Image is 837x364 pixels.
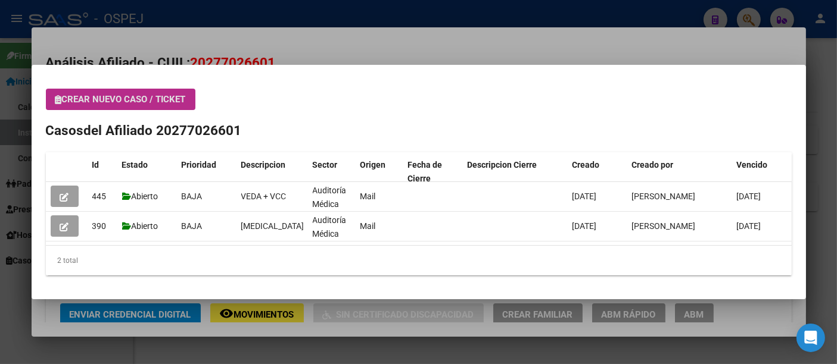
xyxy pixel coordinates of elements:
[46,246,792,275] div: 2 total
[84,123,242,138] span: del Afiliado 20277026601
[627,152,732,192] datatable-header-cell: Creado por
[313,160,338,170] span: Sector
[408,160,443,183] span: Fecha de Cierre
[632,221,696,231] span: [PERSON_NAME]
[796,324,825,352] div: Open Intercom Messenger
[241,192,287,201] span: VEDA + VCC
[308,152,356,192] datatable-header-cell: Sector
[88,152,117,192] datatable-header-cell: Id
[313,215,347,239] span: Auditoría Médica
[122,221,158,231] span: Abierto
[572,192,597,201] span: [DATE]
[122,192,158,201] span: Abierto
[241,160,286,170] span: Descripcion
[182,160,217,170] span: Prioridad
[568,152,627,192] datatable-header-cell: Creado
[737,192,761,201] span: [DATE]
[46,89,195,110] button: Crear nuevo caso / ticket
[468,160,537,170] span: Descripcion Cierre
[463,152,568,192] datatable-header-cell: Descripcion Cierre
[122,160,148,170] span: Estado
[737,221,761,231] span: [DATE]
[360,192,376,201] span: Mail
[92,192,107,201] span: 445
[737,160,768,170] span: Vencido
[632,160,674,170] span: Creado por
[55,94,186,105] span: Crear nuevo caso / ticket
[92,221,107,231] span: 390
[732,152,792,192] datatable-header-cell: Vencido
[46,121,792,141] h2: Casos
[92,160,99,170] span: Id
[360,221,376,231] span: Mail
[237,152,308,192] datatable-header-cell: Descripcion
[177,152,237,192] datatable-header-cell: Prioridad
[182,221,203,231] span: BAJA
[241,221,307,231] span: [MEDICAL_DATA].
[182,192,203,201] span: BAJA
[572,221,597,231] span: [DATE]
[117,152,177,192] datatable-header-cell: Estado
[313,186,347,209] span: Auditoría Médica
[572,160,600,170] span: Creado
[403,152,463,192] datatable-header-cell: Fecha de Cierre
[356,152,403,192] datatable-header-cell: Origen
[360,160,386,170] span: Origen
[632,192,696,201] span: [PERSON_NAME]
